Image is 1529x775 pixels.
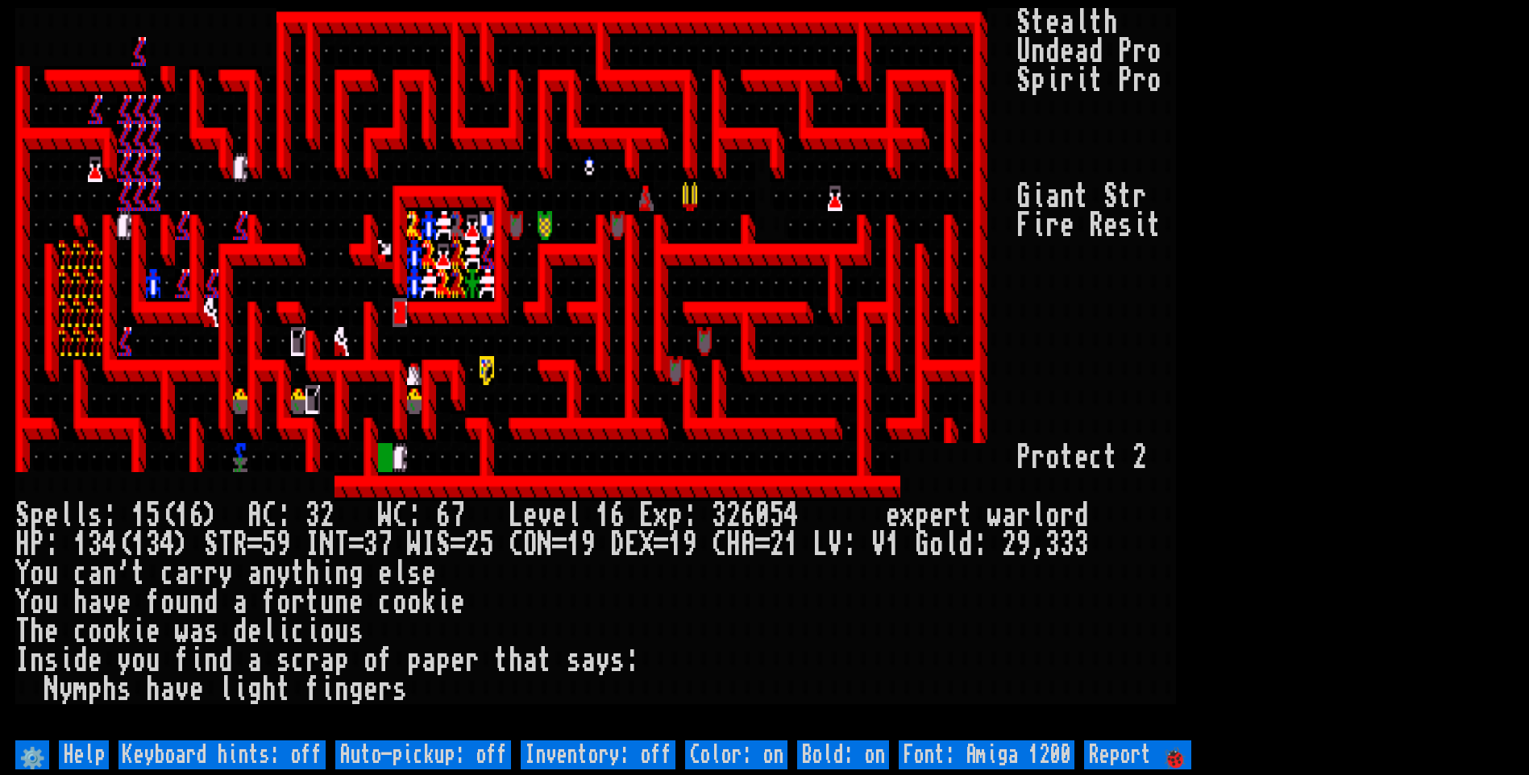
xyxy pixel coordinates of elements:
[1074,530,1089,559] div: 3
[73,530,88,559] div: 1
[320,588,334,617] div: u
[189,646,204,675] div: i
[1132,37,1147,66] div: r
[160,588,175,617] div: o
[378,588,393,617] div: c
[349,559,364,588] div: g
[102,588,117,617] div: v
[900,501,915,530] div: x
[1132,182,1147,211] div: r
[73,646,88,675] div: d
[218,675,233,704] div: l
[73,559,88,588] div: c
[276,559,291,588] div: y
[1045,66,1060,95] div: i
[1089,443,1103,472] div: c
[436,588,451,617] div: i
[1060,211,1074,240] div: e
[102,501,117,530] div: :
[1045,182,1060,211] div: a
[1147,66,1161,95] div: o
[320,559,334,588] div: i
[712,530,726,559] div: C
[175,501,189,530] div: 1
[44,588,59,617] div: u
[102,559,117,588] div: n
[451,530,465,559] div: =
[610,646,625,675] div: s
[436,530,451,559] div: S
[131,646,146,675] div: o
[436,501,451,530] div: 6
[625,530,639,559] div: E
[276,588,291,617] div: o
[276,675,291,704] div: t
[189,501,204,530] div: 6
[204,559,218,588] div: r
[509,530,523,559] div: C
[146,501,160,530] div: 5
[1016,443,1031,472] div: P
[465,530,480,559] div: 2
[117,559,131,588] div: '
[929,501,944,530] div: e
[15,588,30,617] div: Y
[567,530,581,559] div: 1
[378,646,393,675] div: f
[117,588,131,617] div: e
[422,646,436,675] div: a
[393,559,407,588] div: l
[523,530,538,559] div: O
[364,530,378,559] div: 3
[755,501,770,530] div: 0
[668,501,683,530] div: p
[88,530,102,559] div: 3
[204,530,218,559] div: S
[233,588,247,617] div: a
[944,530,958,559] div: l
[1103,8,1118,37] div: h
[1103,182,1118,211] div: S
[233,530,247,559] div: R
[973,530,987,559] div: :
[262,588,276,617] div: f
[334,617,349,646] div: u
[451,646,465,675] div: e
[625,646,639,675] div: :
[1060,8,1074,37] div: a
[1031,211,1045,240] div: i
[871,530,886,559] div: V
[305,675,320,704] div: f
[15,617,30,646] div: T
[88,501,102,530] div: s
[146,617,160,646] div: e
[683,501,697,530] div: :
[1060,443,1074,472] div: t
[117,646,131,675] div: y
[407,588,422,617] div: o
[654,501,668,530] div: x
[30,501,44,530] div: p
[59,740,109,769] input: Help
[1045,211,1060,240] div: r
[320,617,334,646] div: o
[741,501,755,530] div: 6
[276,617,291,646] div: i
[726,501,741,530] div: 2
[233,675,247,704] div: i
[15,501,30,530] div: S
[291,588,305,617] div: r
[262,617,276,646] div: l
[334,588,349,617] div: n
[131,617,146,646] div: i
[30,530,44,559] div: P
[349,588,364,617] div: e
[276,646,291,675] div: s
[1045,530,1060,559] div: 3
[204,588,218,617] div: d
[175,675,189,704] div: v
[770,530,784,559] div: 2
[1089,37,1103,66] div: d
[465,646,480,675] div: r
[1031,66,1045,95] div: p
